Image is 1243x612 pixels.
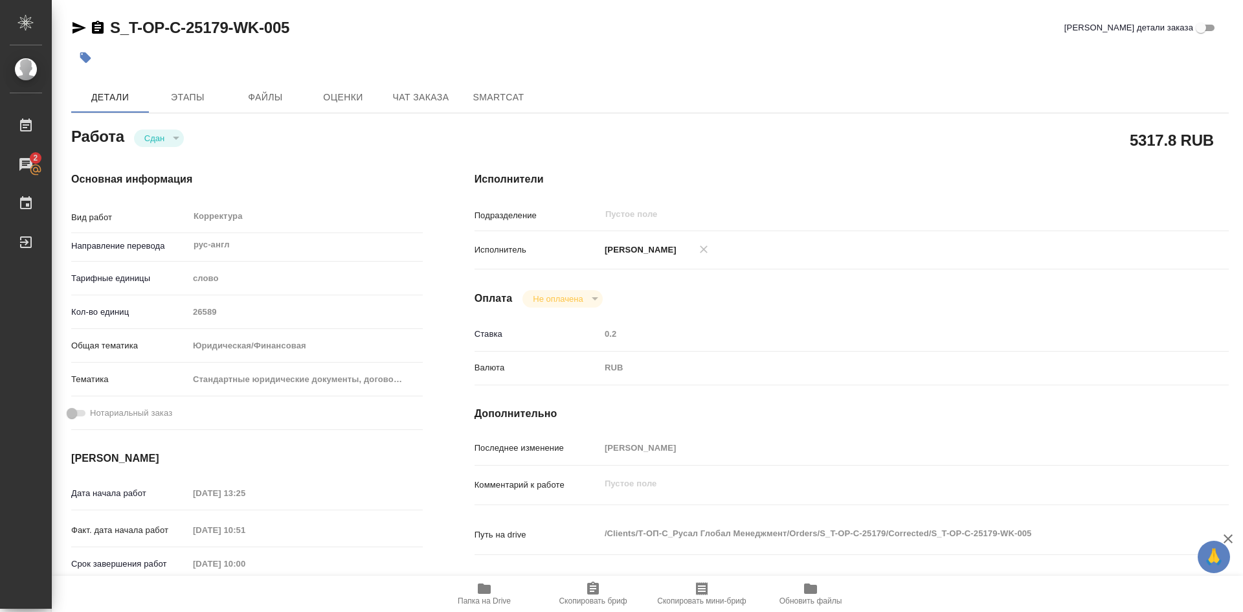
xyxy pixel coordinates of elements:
span: Детали [79,89,141,106]
h4: Основная информация [71,172,423,187]
textarea: /Clients/Т-ОП-С_Русал Глобал Менеджмент/Orders/S_T-OP-C-25179/Corrected/S_T-OP-C-25179-WK-005 [600,523,1166,545]
div: Стандартные юридические документы, договоры, уставы [188,368,423,391]
span: Нотариальный заказ [90,407,172,420]
span: [PERSON_NAME] детали заказа [1064,21,1193,34]
p: Тематика [71,373,188,386]
button: Скопировать ссылку [90,20,106,36]
span: Файлы [234,89,297,106]
span: 🙏 [1203,543,1225,571]
a: S_T-OP-C-25179-WK-005 [110,19,289,36]
p: Факт. дата начала работ [71,524,188,537]
input: Пустое поле [188,302,423,321]
p: Тарифные единицы [71,272,188,285]
button: Добавить тэг [71,43,100,72]
button: Папка на Drive [430,576,539,612]
span: Скопировать бриф [559,596,627,606]
p: [PERSON_NAME] [600,244,677,256]
input: Пустое поле [188,521,302,539]
div: слово [188,267,423,289]
p: Вид работ [71,211,188,224]
p: Дата начала работ [71,487,188,500]
span: 2 [25,152,45,164]
h4: Оплата [475,291,513,306]
div: Сдан [134,130,184,147]
button: Скопировать ссылку для ЯМессенджера [71,20,87,36]
button: Скопировать мини-бриф [647,576,756,612]
div: RUB [600,357,1166,379]
p: Последнее изменение [475,442,600,455]
h2: Работа [71,124,124,147]
p: Общая тематика [71,339,188,352]
p: Исполнитель [475,244,600,256]
span: Папка на Drive [458,596,511,606]
input: Пустое поле [604,207,1136,222]
input: Пустое поле [600,324,1166,343]
p: Путь на drive [475,528,600,541]
p: Срок завершения работ [71,558,188,571]
span: Оценки [312,89,374,106]
h4: Дополнительно [475,406,1229,422]
h4: Исполнители [475,172,1229,187]
p: Валюта [475,361,600,374]
div: Сдан [522,290,602,308]
span: Этапы [157,89,219,106]
p: Направление перевода [71,240,188,253]
button: Не оплачена [529,293,587,304]
button: Скопировать бриф [539,576,647,612]
p: Комментарий к работе [475,479,600,492]
span: Чат заказа [390,89,452,106]
button: 🙏 [1198,541,1230,573]
p: Ставка [475,328,600,341]
input: Пустое поле [600,438,1166,457]
span: Скопировать мини-бриф [657,596,746,606]
div: Юридическая/Финансовая [188,335,423,357]
span: Обновить файлы [779,596,842,606]
a: 2 [3,148,49,181]
input: Пустое поле [188,554,302,573]
h4: [PERSON_NAME] [71,451,423,466]
button: Сдан [140,133,168,144]
h2: 5317.8 RUB [1130,129,1214,151]
p: Кол-во единиц [71,306,188,319]
input: Пустое поле [188,484,302,503]
p: Подразделение [475,209,600,222]
span: SmartCat [467,89,530,106]
button: Обновить файлы [756,576,865,612]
